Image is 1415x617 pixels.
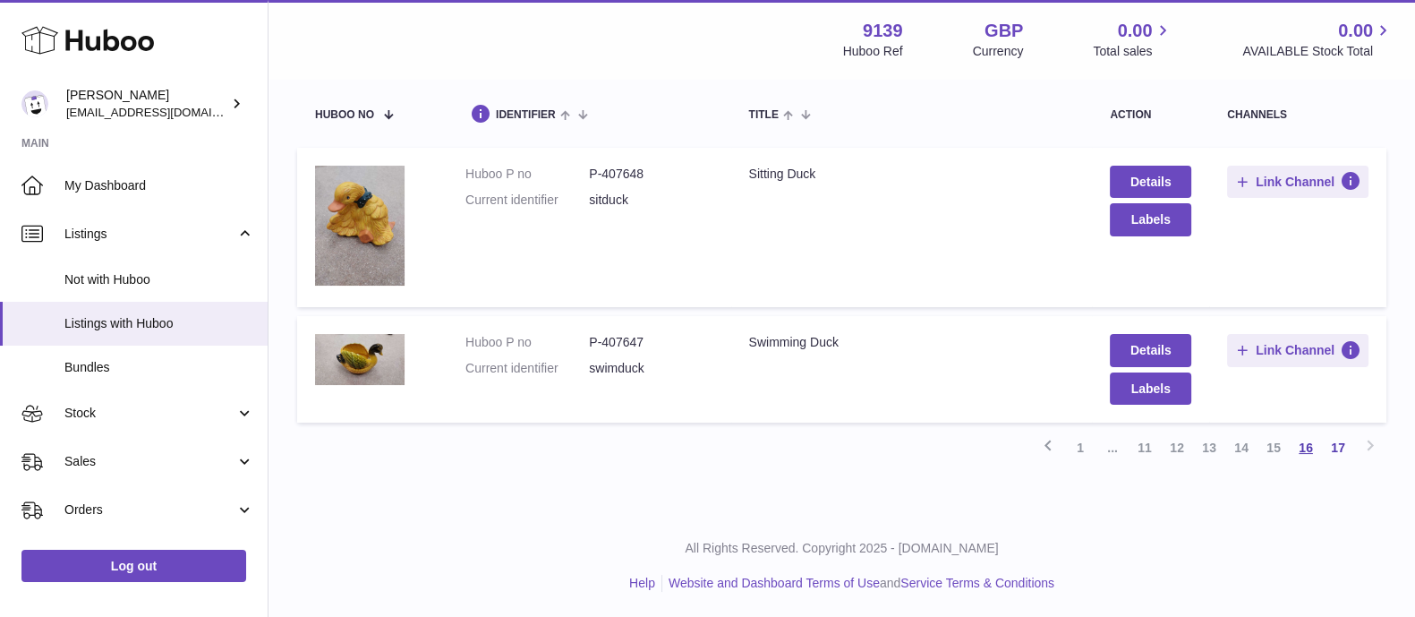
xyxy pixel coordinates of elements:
[1193,432,1225,464] a: 13
[1322,432,1354,464] a: 17
[1242,43,1394,60] span: AVAILABLE Stock Total
[21,90,48,117] img: internalAdmin-9139@internal.huboo.com
[64,405,235,422] span: Stock
[1064,432,1096,464] a: 1
[64,501,235,518] span: Orders
[66,87,227,121] div: [PERSON_NAME]
[465,334,589,351] dt: Huboo P no
[315,334,405,384] img: Swimming Duck
[749,334,1075,351] div: Swimming Duck
[1257,432,1290,464] a: 15
[1225,432,1257,464] a: 14
[1118,19,1153,43] span: 0.00
[662,575,1054,592] li: and
[1110,166,1191,198] a: Details
[1110,334,1191,366] a: Details
[1290,432,1322,464] a: 16
[465,166,589,183] dt: Huboo P no
[749,166,1075,183] div: Sitting Duck
[629,576,655,590] a: Help
[64,271,254,288] span: Not with Huboo
[1161,432,1193,464] a: 12
[985,19,1023,43] strong: GBP
[1129,432,1161,464] a: 11
[465,360,589,377] dt: Current identifier
[900,576,1054,590] a: Service Terms & Conditions
[749,109,779,121] span: title
[64,315,254,332] span: Listings with Huboo
[1096,432,1129,464] span: ...
[1093,43,1172,60] span: Total sales
[589,360,712,377] dd: swimduck
[669,576,880,590] a: Website and Dashboard Terms of Use
[465,192,589,209] dt: Current identifier
[863,19,903,43] strong: 9139
[66,105,263,119] span: [EMAIL_ADDRESS][DOMAIN_NAME]
[21,550,246,582] a: Log out
[64,453,235,470] span: Sales
[315,166,405,285] img: Sitting Duck
[496,109,556,121] span: identifier
[1242,19,1394,60] a: 0.00 AVAILABLE Stock Total
[1227,109,1368,121] div: channels
[1338,19,1373,43] span: 0.00
[64,359,254,376] span: Bundles
[1227,334,1368,366] button: Link Channel
[973,43,1024,60] div: Currency
[589,192,712,209] dd: sitduck
[589,166,712,183] dd: P-407648
[1256,174,1334,190] span: Link Channel
[64,226,235,243] span: Listings
[589,334,712,351] dd: P-407647
[315,109,374,121] span: Huboo no
[1256,342,1334,358] span: Link Channel
[283,540,1401,557] p: All Rights Reserved. Copyright 2025 - [DOMAIN_NAME]
[1110,373,1191,405] button: Labels
[1110,109,1191,121] div: action
[1227,166,1368,198] button: Link Channel
[1110,203,1191,236] button: Labels
[1093,19,1172,60] a: 0.00 Total sales
[64,177,254,194] span: My Dashboard
[843,43,903,60] div: Huboo Ref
